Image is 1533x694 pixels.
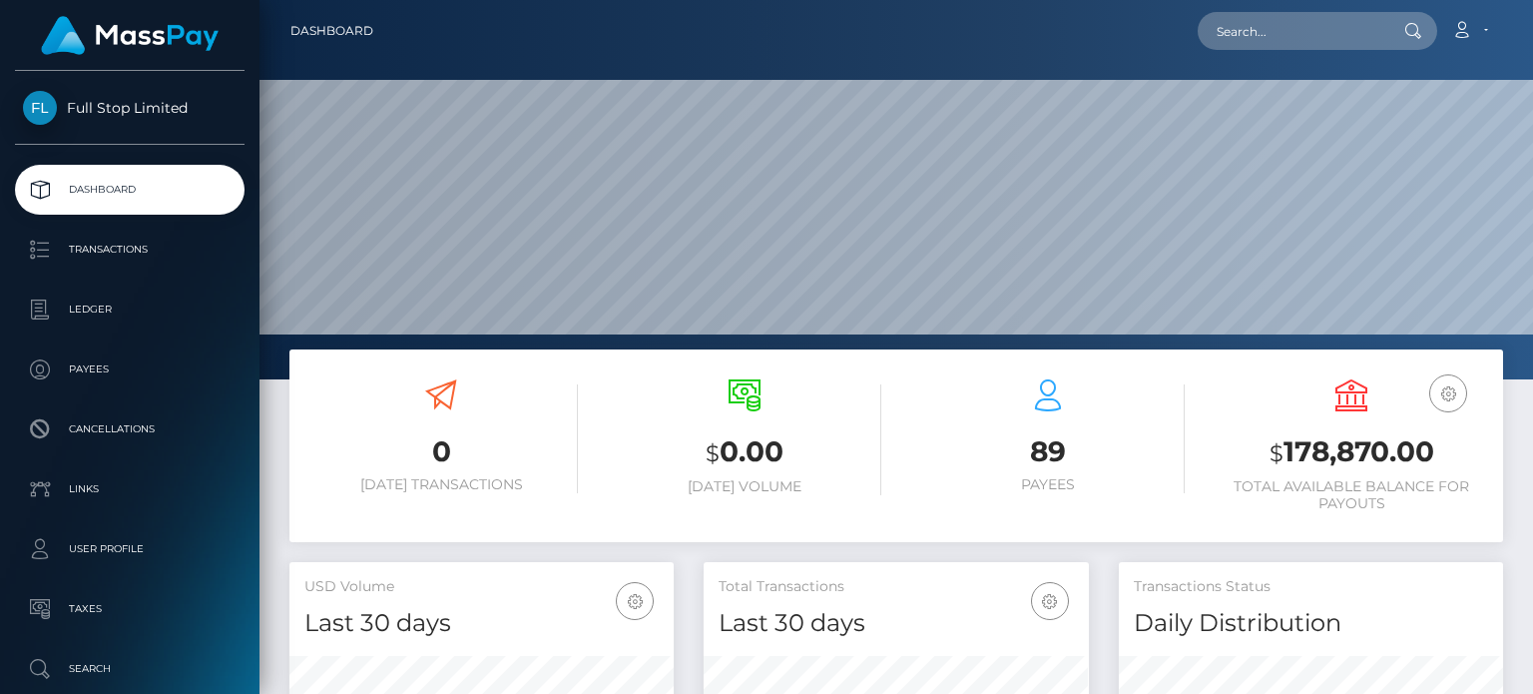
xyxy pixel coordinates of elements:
[23,594,237,624] p: Taxes
[15,99,245,117] span: Full Stop Limited
[1215,478,1488,512] h6: Total Available Balance for Payouts
[23,474,237,504] p: Links
[23,235,237,265] p: Transactions
[23,91,57,125] img: Full Stop Limited
[15,404,245,454] a: Cancellations
[15,225,245,275] a: Transactions
[608,478,881,495] h6: [DATE] Volume
[15,584,245,634] a: Taxes
[41,16,219,55] img: MassPay Logo
[23,414,237,444] p: Cancellations
[15,345,245,394] a: Payees
[719,577,1073,597] h5: Total Transactions
[23,654,237,684] p: Search
[304,606,659,641] h4: Last 30 days
[15,464,245,514] a: Links
[23,295,237,325] p: Ledger
[608,432,881,473] h3: 0.00
[1198,12,1385,50] input: Search...
[15,644,245,694] a: Search
[23,534,237,564] p: User Profile
[706,439,720,467] small: $
[23,354,237,384] p: Payees
[1134,606,1488,641] h4: Daily Distribution
[1134,577,1488,597] h5: Transactions Status
[911,476,1185,493] h6: Payees
[23,175,237,205] p: Dashboard
[15,165,245,215] a: Dashboard
[304,577,659,597] h5: USD Volume
[15,524,245,574] a: User Profile
[304,432,578,471] h3: 0
[304,476,578,493] h6: [DATE] Transactions
[911,432,1185,471] h3: 89
[1215,432,1488,473] h3: 178,870.00
[290,10,373,52] a: Dashboard
[1270,439,1283,467] small: $
[15,285,245,335] a: Ledger
[719,606,1073,641] h4: Last 30 days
